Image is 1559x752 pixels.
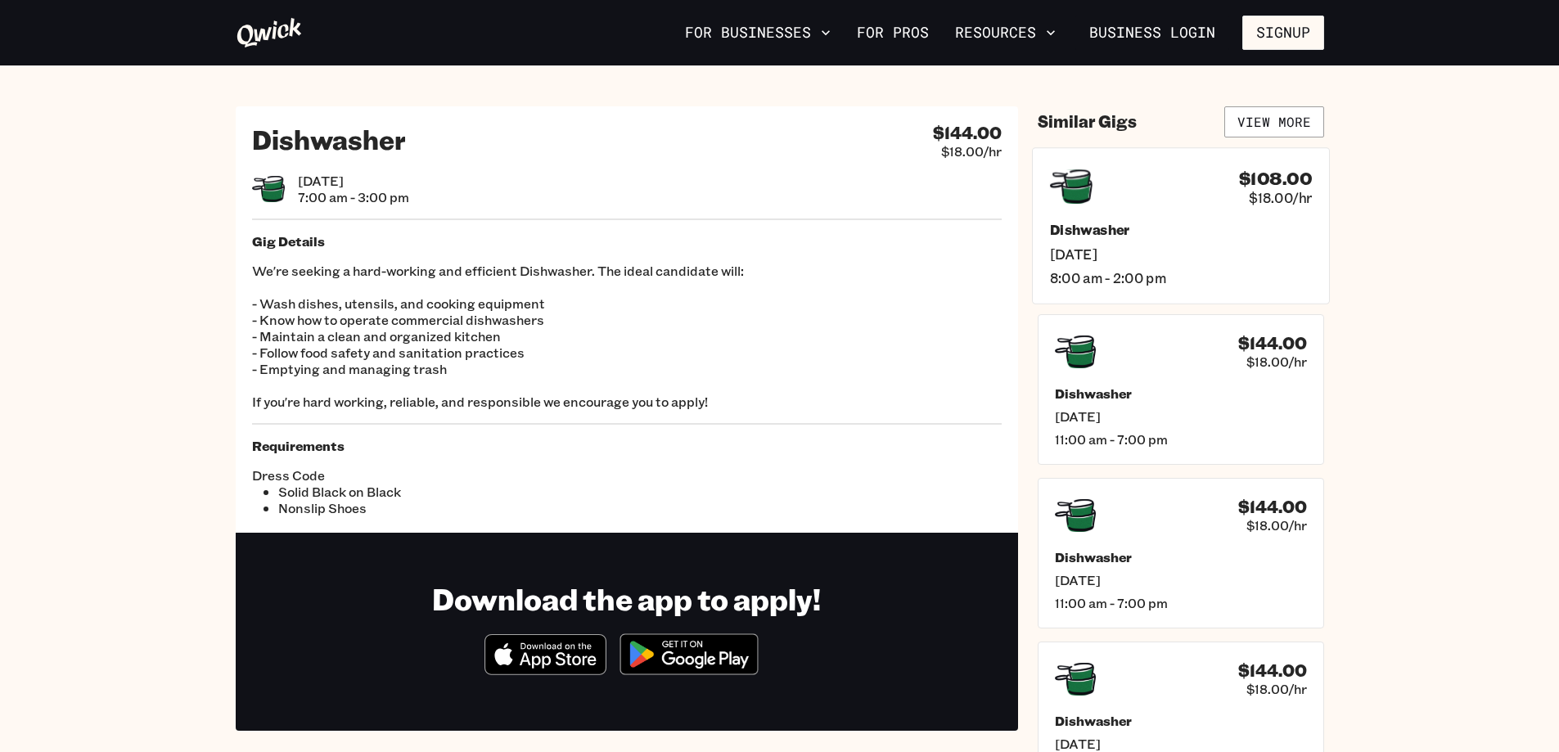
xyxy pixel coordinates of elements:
[1224,106,1324,137] a: View More
[1238,660,1307,681] h4: $144.00
[948,19,1062,47] button: Resources
[1049,245,1311,262] span: [DATE]
[1246,517,1307,534] span: $18.00/hr
[1038,111,1137,132] h4: Similar Gigs
[252,233,1002,250] h5: Gig Details
[1055,595,1307,611] span: 11:00 am - 7:00 pm
[1038,478,1324,628] a: $144.00$18.00/hrDishwasher[DATE]11:00 am - 7:00 pm
[941,143,1002,160] span: $18.00/hr
[298,189,409,205] span: 7:00 am - 3:00 pm
[252,467,627,484] span: Dress Code
[1246,353,1307,370] span: $18.00/hr
[1055,713,1307,729] h5: Dishwasher
[610,624,768,685] img: Get it on Google Play
[1055,385,1307,402] h5: Dishwasher
[1249,188,1312,205] span: $18.00/hr
[252,263,1002,410] p: We're seeking a hard-working and efficient Dishwasher. The ideal candidate will: - Wash dishes, u...
[1246,681,1307,697] span: $18.00/hr
[1238,167,1311,188] h4: $108.00
[484,661,607,678] a: Download on the App Store
[933,123,1002,143] h4: $144.00
[432,580,821,617] h1: Download the app to apply!
[1049,221,1311,238] h5: Dishwasher
[278,484,627,500] li: Solid Black on Black
[1055,408,1307,425] span: [DATE]
[252,438,1002,454] h5: Requirements
[1055,549,1307,565] h5: Dishwasher
[1238,333,1307,353] h4: $144.00
[1055,572,1307,588] span: [DATE]
[1055,736,1307,752] span: [DATE]
[850,19,935,47] a: For Pros
[1055,431,1307,448] span: 11:00 am - 7:00 pm
[1038,314,1324,465] a: $144.00$18.00/hrDishwasher[DATE]11:00 am - 7:00 pm
[1075,16,1229,50] a: Business Login
[1032,147,1330,304] a: $108.00$18.00/hrDishwasher[DATE]8:00 am - 2:00 pm
[1242,16,1324,50] button: Signup
[1238,497,1307,517] h4: $144.00
[252,123,406,155] h2: Dishwasher
[1049,269,1311,286] span: 8:00 am - 2:00 pm
[278,500,627,516] li: Nonslip Shoes
[678,19,837,47] button: For Businesses
[298,173,409,189] span: [DATE]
